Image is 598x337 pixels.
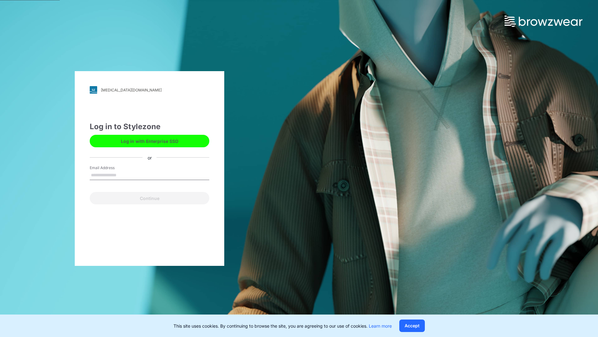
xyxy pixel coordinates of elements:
[399,320,425,332] button: Accept
[173,323,392,329] p: This site uses cookies. By continuing to browse the site, you are agreeing to our use of cookies.
[90,86,209,94] a: [MEDICAL_DATA][DOMAIN_NAME]
[505,16,582,27] img: browzwear-logo.73288ffb.svg
[369,323,392,329] a: Learn more
[101,88,162,92] div: [MEDICAL_DATA][DOMAIN_NAME]
[143,154,157,161] div: or
[90,165,133,171] label: Email Address
[90,86,97,94] img: svg+xml;base64,PHN2ZyB3aWR0aD0iMjgiIGhlaWdodD0iMjgiIHZpZXdCb3g9IjAgMCAyOCAyOCIgZmlsbD0ibm9uZSIgeG...
[90,135,209,147] button: Log in with Enterprise SSO
[90,121,209,132] div: Log in to Stylezone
